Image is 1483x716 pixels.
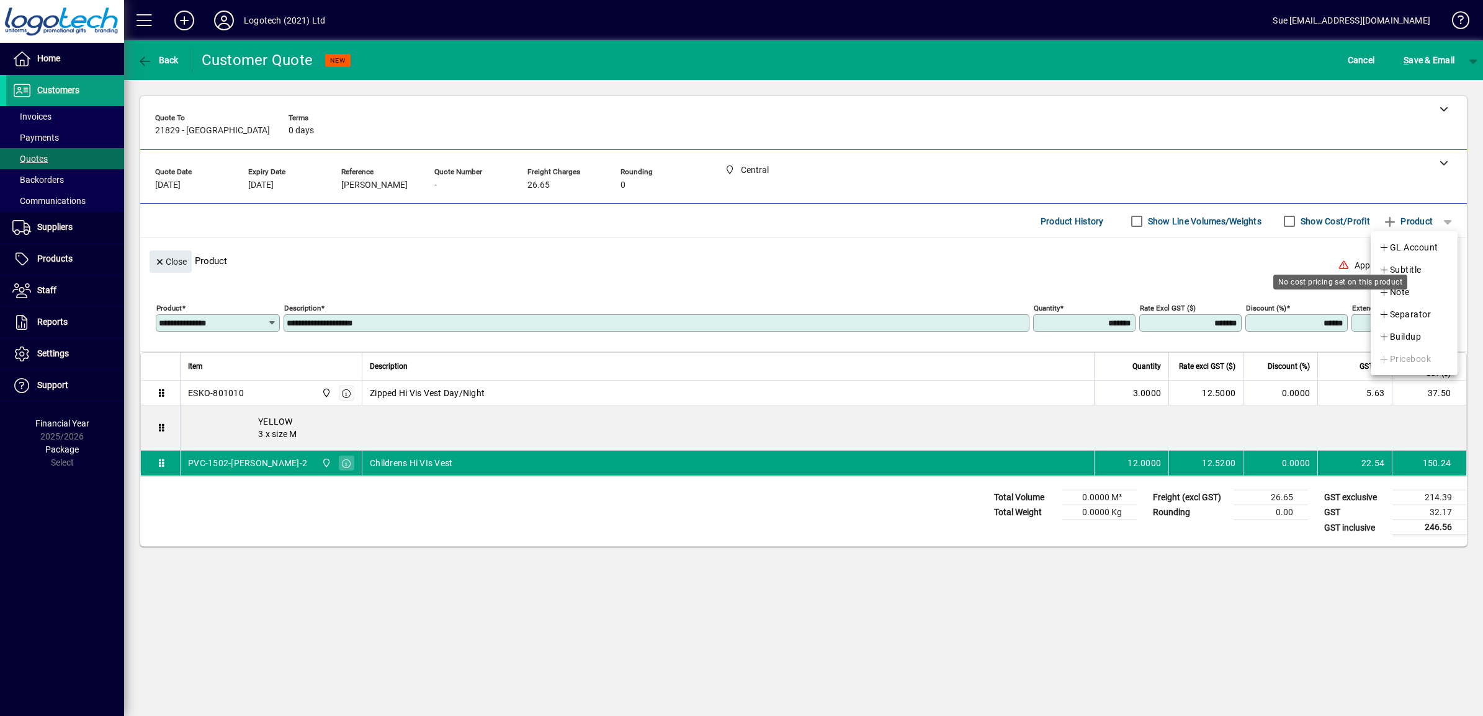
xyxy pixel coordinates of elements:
button: Separator [1371,303,1458,325]
span: Separator [1379,307,1431,322]
span: Note [1379,285,1410,299]
span: GL Account [1379,240,1438,255]
button: Note [1371,281,1458,303]
span: Pricebook [1379,351,1431,366]
div: No cost pricing set on this product [1273,275,1407,289]
button: Buildup [1371,325,1458,348]
span: Buildup [1379,329,1421,344]
span: Subtitle [1379,262,1422,277]
button: Subtitle [1371,259,1458,281]
button: GL Account [1371,236,1458,259]
button: Pricebook [1371,348,1458,370]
